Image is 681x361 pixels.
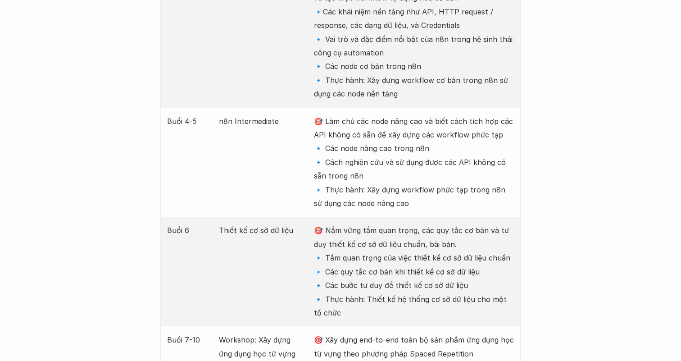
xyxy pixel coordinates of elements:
p: Buổi 6 [167,224,210,237]
p: Buổi 4-5 [167,114,210,128]
p: Thiết kế cơ sở dữ liệu [219,224,304,237]
p: n8n Intermediate [219,114,304,128]
p: 🎯 Nắm vững tầm quan trọng, các quy tắc cơ bản và tư duy thiết kế cơ sở dữ liệu chuẩn, bài bản. 🔹 ... [314,224,514,320]
p: Buổi 7-10 [167,333,210,347]
p: 🎯 Làm chủ các node nâng cao và biết cách tích hợp các API không có sẵn để xây dựng các workflow p... [314,114,514,210]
